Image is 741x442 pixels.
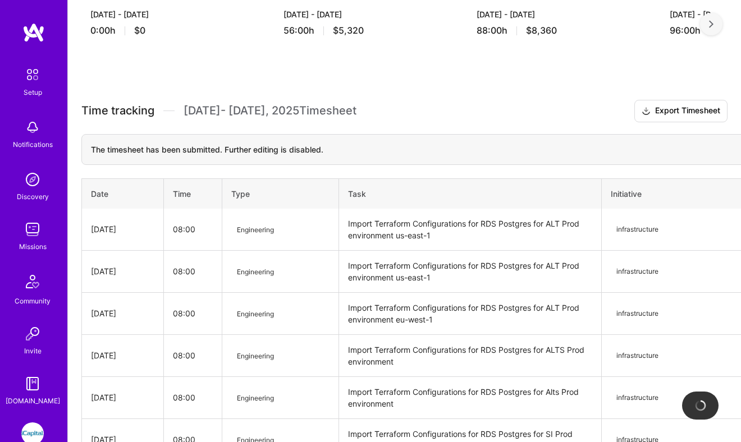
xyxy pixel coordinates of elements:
[82,178,164,209] th: Date
[91,265,154,277] div: [DATE]
[19,268,46,295] img: Community
[339,334,601,376] td: Import Terraform Configurations for RDS Postgres for ALTS Prod environment
[611,264,664,279] span: infrastructure
[134,25,145,36] span: $0
[163,178,222,209] th: Time
[24,345,42,357] div: Invite
[90,8,252,20] div: [DATE] - [DATE]
[339,292,601,334] td: Import Terraform Configurations for RDS Postgres for ALT Prod environment eu-west-1
[91,349,154,361] div: [DATE]
[24,86,42,98] div: Setup
[231,222,280,237] span: Engineering
[283,8,445,20] div: [DATE] - [DATE]
[21,218,44,241] img: teamwork
[6,395,60,407] div: [DOMAIN_NAME]
[163,334,222,376] td: 08:00
[526,25,557,36] span: $8,360
[231,306,280,321] span: Engineering
[611,306,664,321] span: infrastructure
[642,105,651,117] i: icon Download
[709,20,713,28] img: right
[611,222,664,237] span: infrastructure
[163,250,222,292] td: 08:00
[163,376,222,418] td: 08:00
[333,25,364,36] span: $5,320
[283,25,445,36] div: 56:00 h
[231,390,280,406] span: Engineering
[13,139,53,150] div: Notifications
[231,264,280,279] span: Engineering
[90,25,252,36] div: 0:00 h
[19,241,47,252] div: Missions
[477,8,638,20] div: [DATE] - [DATE]
[21,168,44,191] img: discovery
[21,116,44,139] img: bell
[611,348,664,363] span: infrastructure
[91,307,154,319] div: [DATE]
[634,100,728,122] button: Export Timesheet
[611,390,664,406] span: infrastructure
[695,400,706,411] img: loading
[231,348,280,363] span: Engineering
[339,376,601,418] td: Import Terraform Configurations for RDS Postgres for Alts Prod environment
[339,209,601,251] td: Import Terraform Configurations for RDS Postgres for ALT Prod environment us-east-1
[21,63,44,86] img: setup
[163,209,222,251] td: 08:00
[339,250,601,292] td: Import Terraform Configurations for RDS Postgres for ALT Prod environment us-east-1
[21,323,44,345] img: Invite
[222,178,339,209] th: Type
[21,372,44,395] img: guide book
[91,223,154,235] div: [DATE]
[477,25,638,36] div: 88:00 h
[22,22,45,43] img: logo
[339,178,601,209] th: Task
[15,295,51,307] div: Community
[184,104,356,118] span: [DATE] - [DATE] , 2025 Timesheet
[17,191,49,202] div: Discovery
[91,392,154,403] div: [DATE]
[81,104,154,118] span: Time tracking
[163,292,222,334] td: 08:00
